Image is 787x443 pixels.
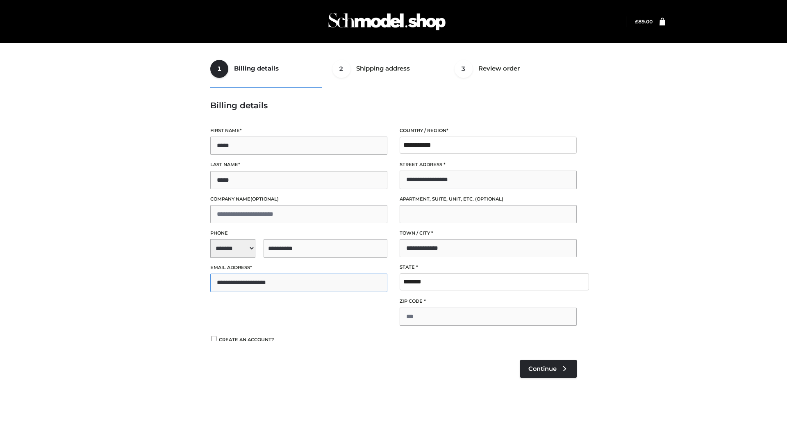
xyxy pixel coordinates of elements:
label: First name [210,127,387,135]
label: Apartment, suite, unit, etc. [400,195,577,203]
label: ZIP Code [400,297,577,305]
span: £ [635,18,638,25]
label: Country / Region [400,127,577,135]
label: Email address [210,264,387,272]
span: (optional) [475,196,503,202]
label: Last name [210,161,387,169]
input: Create an account? [210,336,218,341]
a: Continue [520,360,577,378]
img: Schmodel Admin 964 [325,5,448,38]
span: (optional) [250,196,279,202]
label: Town / City [400,229,577,237]
span: Continue [528,365,557,372]
a: £89.00 [635,18,653,25]
h3: Billing details [210,100,577,110]
label: State [400,263,577,271]
label: Phone [210,229,387,237]
label: Street address [400,161,577,169]
span: Create an account? [219,337,274,343]
label: Company name [210,195,387,203]
bdi: 89.00 [635,18,653,25]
